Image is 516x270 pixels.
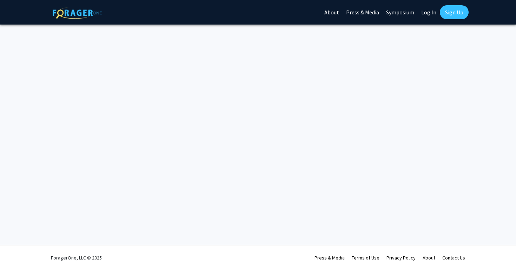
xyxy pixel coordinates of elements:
img: ForagerOne Logo [53,7,102,19]
a: Sign Up [440,5,469,19]
a: Privacy Policy [386,255,416,261]
div: ForagerOne, LLC © 2025 [51,245,102,270]
a: Terms of Use [352,255,379,261]
a: Contact Us [442,255,465,261]
a: About [423,255,435,261]
a: Press & Media [315,255,345,261]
